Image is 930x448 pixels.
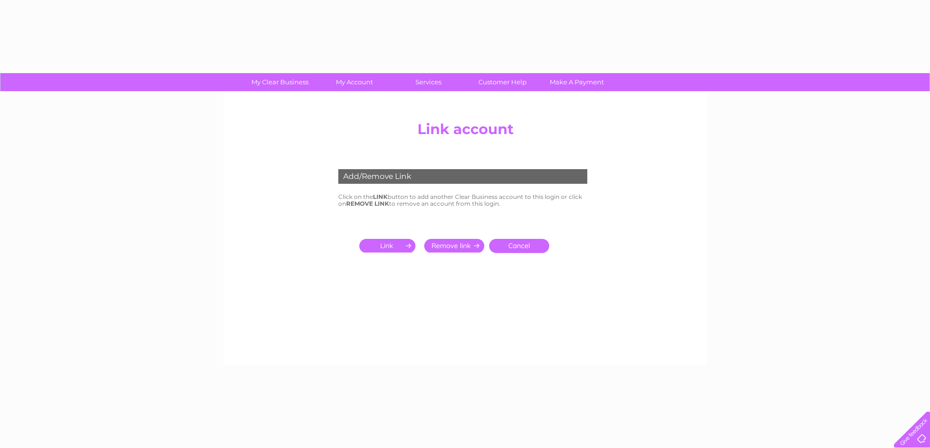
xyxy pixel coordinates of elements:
[346,200,389,207] b: REMOVE LINK
[314,73,394,91] a: My Account
[336,191,595,210] td: Click on the button to add another Clear Business account to this login or click on to remove an ...
[424,239,484,253] input: Submit
[489,239,549,253] a: Cancel
[338,169,587,184] div: Add/Remove Link
[240,73,320,91] a: My Clear Business
[359,239,419,253] input: Submit
[462,73,543,91] a: Customer Help
[388,73,469,91] a: Services
[537,73,617,91] a: Make A Payment
[373,193,388,200] b: LINK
